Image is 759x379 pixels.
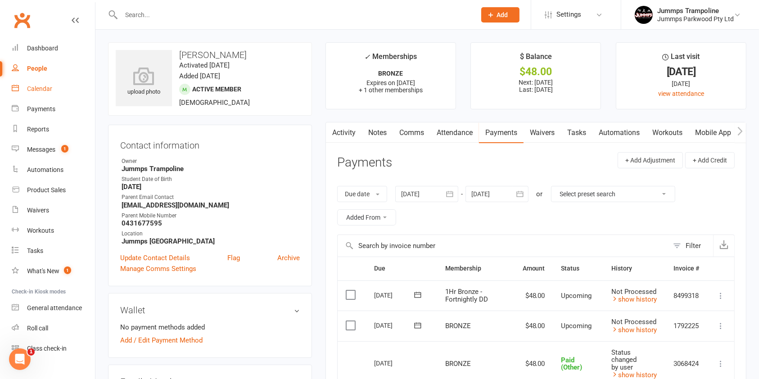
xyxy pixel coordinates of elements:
[337,209,396,226] button: Added From
[393,122,430,143] a: Comms
[122,183,300,191] strong: [DATE]
[611,371,657,379] a: show history
[437,257,515,280] th: Membership
[445,322,471,330] span: BRONZE
[192,86,241,93] span: Active member
[12,261,95,281] a: What's New1
[122,230,300,238] div: Location
[685,152,735,168] button: + Add Credit
[658,90,704,97] a: view attendance
[665,280,707,311] td: 8499318
[445,360,471,368] span: BRONZE
[515,257,553,280] th: Amount
[362,122,393,143] a: Notes
[61,145,68,153] span: 1
[366,79,415,86] span: Expires on [DATE]
[326,122,362,143] a: Activity
[120,335,203,346] a: Add / Edit Payment Method
[378,70,403,77] strong: BRONZE
[366,257,437,280] th: Due
[12,38,95,59] a: Dashboard
[689,122,738,143] a: Mobile App
[374,318,416,332] div: [DATE]
[479,122,524,143] a: Payments
[179,72,220,80] time: Added [DATE]
[657,15,734,23] div: Jummps Parkwood Pty Ltd
[337,186,387,202] button: Due date
[12,59,95,79] a: People
[556,5,581,25] span: Settings
[374,356,416,370] div: [DATE]
[665,311,707,341] td: 1792225
[227,253,240,263] a: Flag
[27,45,58,52] div: Dashboard
[116,50,304,60] h3: [PERSON_NAME]
[665,257,707,280] th: Invoice #
[611,295,657,303] a: show history
[611,326,657,334] a: show history
[12,200,95,221] a: Waivers
[122,219,300,227] strong: 0431677595
[122,201,300,209] strong: [EMAIL_ADDRESS][DOMAIN_NAME]
[12,79,95,99] a: Calendar
[12,298,95,318] a: General attendance kiosk mode
[445,288,488,303] span: 1Hr Bronze - Fortnightly DD
[12,180,95,200] a: Product Sales
[27,105,55,113] div: Payments
[120,137,300,150] h3: Contact information
[12,99,95,119] a: Payments
[27,85,52,92] div: Calendar
[635,6,653,24] img: thumb_image1698795904.png
[359,86,423,94] span: + 1 other memberships
[120,253,190,263] a: Update Contact Details
[479,79,592,93] p: Next: [DATE] Last: [DATE]
[364,53,370,61] i: ✓
[27,348,35,356] span: 1
[481,7,520,23] button: Add
[27,267,59,275] div: What's New
[12,241,95,261] a: Tasks
[27,227,54,234] div: Workouts
[179,61,230,69] time: Activated [DATE]
[611,288,656,296] span: Not Processed
[561,292,592,300] span: Upcoming
[669,235,713,257] button: Filter
[27,146,55,153] div: Messages
[122,193,300,202] div: Parent Email Contact
[561,356,583,372] span: Paid (Other)
[618,152,683,168] button: + Add Adjustment
[27,247,43,254] div: Tasks
[686,240,701,251] div: Filter
[122,157,300,166] div: Owner
[520,51,552,67] div: $ Balance
[657,7,734,15] div: Jummps Trampoline
[12,338,95,359] a: Class kiosk mode
[122,165,300,173] strong: Jummps Trampoline
[524,122,561,143] a: Waivers
[611,318,656,326] span: Not Processed
[479,67,592,77] div: $48.00
[122,237,300,245] strong: Jummps [GEOGRAPHIC_DATA]
[120,322,300,333] li: No payment methods added
[277,253,300,263] a: Archive
[624,79,738,89] div: [DATE]
[27,325,48,332] div: Roll call
[430,122,479,143] a: Attendance
[27,345,67,352] div: Class check-in
[603,257,665,280] th: History
[646,122,689,143] a: Workouts
[122,212,300,220] div: Parent Mobile Number
[663,51,700,67] div: Last visit
[374,288,416,302] div: [DATE]
[120,263,196,274] a: Manage Comms Settings
[515,311,553,341] td: $48.00
[364,51,417,68] div: Memberships
[27,186,66,194] div: Product Sales
[120,305,300,315] h3: Wallet
[9,348,31,370] iframe: Intercom live chat
[64,266,71,274] span: 1
[11,9,33,32] a: Clubworx
[553,257,603,280] th: Status
[12,140,95,160] a: Messages 1
[27,304,82,311] div: General attendance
